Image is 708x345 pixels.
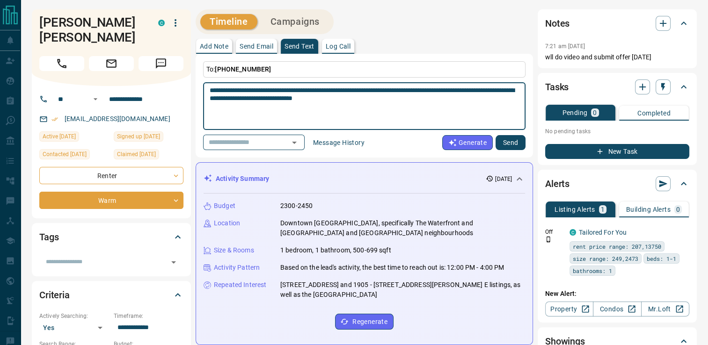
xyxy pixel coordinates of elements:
[117,132,160,141] span: Signed up [DATE]
[39,287,70,302] h2: Criteria
[326,43,350,50] p: Log Call
[280,218,525,238] p: Downtown [GEOGRAPHIC_DATA], specifically The Waterfront and [GEOGRAPHIC_DATA] and [GEOGRAPHIC_DAT...
[139,56,183,71] span: Message
[214,218,240,228] p: Location
[593,109,597,116] p: 0
[545,289,689,299] p: New Alert:
[545,16,569,31] h2: Notes
[545,79,569,94] h2: Tasks
[573,266,612,275] span: bathrooms: 1
[573,242,661,251] span: rent price range: 207,13750
[280,245,391,255] p: 1 bedroom, 1 bathroom, 500-699 sqft
[442,135,493,150] button: Generate
[158,20,165,26] div: condos.ca
[51,116,58,122] svg: Email Verified
[39,192,183,209] div: Warm
[641,302,689,316] a: Mr.Loft
[545,144,689,159] button: New Task
[39,312,109,320] p: Actively Searching:
[601,206,605,213] p: 1
[39,167,183,184] div: Renter
[335,314,394,330] button: Regenerate
[647,254,676,263] span: beds: 1-1
[39,230,58,244] h2: Tags
[545,302,593,316] a: Property
[495,175,512,183] p: [DATE]
[39,284,183,306] div: Criteria
[200,14,257,29] button: Timeline
[214,245,254,255] p: Size & Rooms
[114,149,183,162] div: Wed Jul 02 2025
[39,149,109,162] div: Fri Aug 08 2025
[676,206,680,213] p: 0
[240,43,273,50] p: Send Email
[214,280,266,290] p: Repeated Interest
[288,136,301,149] button: Open
[496,135,526,150] button: Send
[90,93,101,105] button: Open
[285,43,314,50] p: Send Text
[39,15,144,45] h1: [PERSON_NAME] [PERSON_NAME]
[65,115,170,122] a: [EMAIL_ADDRESS][DOMAIN_NAME]
[39,131,109,144] div: Sun Aug 10 2025
[555,206,595,213] p: Listing Alerts
[39,320,109,335] div: Yes
[569,229,576,236] div: condos.ca
[214,201,235,211] p: Budget
[545,76,689,98] div: Tasks
[167,256,180,269] button: Open
[545,236,552,243] svg: Push Notification Only
[261,14,329,29] button: Campaigns
[114,312,183,320] p: Timeframe:
[39,56,84,71] span: Call
[89,56,134,71] span: Email
[117,150,156,159] span: Claimed [DATE]
[637,110,671,116] p: Completed
[307,135,370,150] button: Message History
[545,176,569,191] h2: Alerts
[573,254,638,263] span: size range: 249,2473
[43,150,87,159] span: Contacted [DATE]
[215,65,271,73] span: [PHONE_NUMBER]
[593,302,641,316] a: Condos
[545,43,585,50] p: 7:21 am [DATE]
[39,226,183,248] div: Tags
[214,263,260,273] p: Activity Pattern
[200,43,228,50] p: Add Note
[545,172,689,195] div: Alerts
[545,52,689,62] p: wll do video and submit offer [DATE]
[114,131,183,144] div: Tue Jul 01 2025
[545,12,689,35] div: Notes
[545,228,564,236] p: Off
[203,61,526,78] p: To:
[43,132,76,141] span: Active [DATE]
[280,201,313,211] p: 2300-2450
[579,229,627,236] a: Tailored For You
[280,280,525,300] p: [STREET_ADDRESS] and 1905 - [STREET_ADDRESS][PERSON_NAME] E listings, as well as the [GEOGRAPHIC_...
[545,124,689,138] p: No pending tasks
[216,174,269,184] p: Activity Summary
[204,170,525,187] div: Activity Summary[DATE]
[562,109,587,116] p: Pending
[626,206,671,213] p: Building Alerts
[280,263,504,273] p: Based on the lead's activity, the best time to reach out is: 12:00 PM - 4:00 PM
